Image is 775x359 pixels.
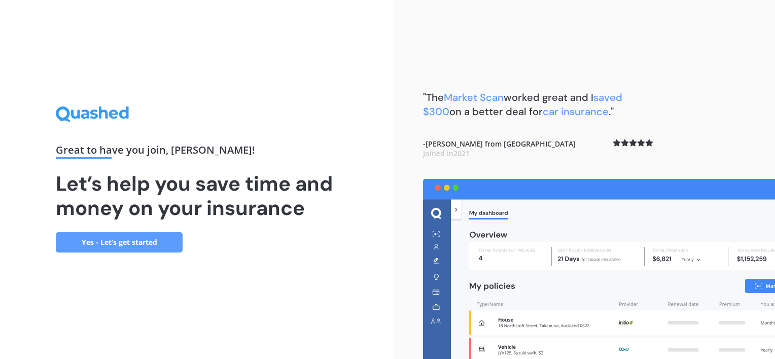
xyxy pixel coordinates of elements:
span: car insurance [543,105,609,118]
div: Great to have you join , [PERSON_NAME] ! [56,145,337,159]
a: Yes - Let’s get started [56,232,183,253]
h1: Let’s help you save time and money on your insurance [56,171,337,220]
span: Market Scan [444,91,504,104]
span: saved $300 [423,91,622,118]
img: dashboard.webp [423,179,775,359]
span: Joined in 2021 [423,149,470,158]
b: - [PERSON_NAME] from [GEOGRAPHIC_DATA] [423,139,576,159]
b: "The worked great and I on a better deal for ." [423,91,622,118]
